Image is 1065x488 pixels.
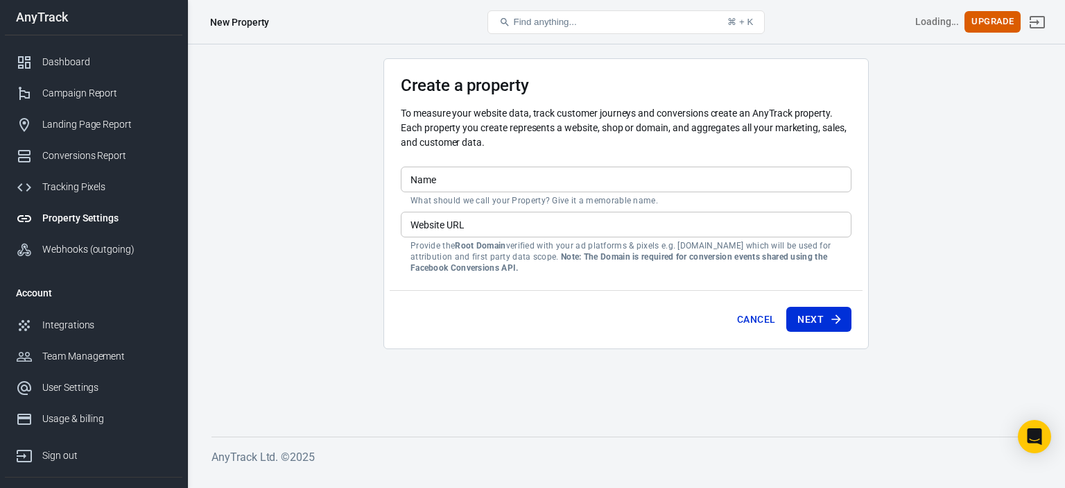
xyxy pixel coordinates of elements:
div: Webhooks (outgoing) [42,242,171,257]
strong: Note: The Domain is required for conversion events shared using the Facebook Conversions API. [410,252,827,273]
div: ⌘ + K [727,17,753,27]
div: Dashboard [42,55,171,69]
a: Campaign Report [5,78,182,109]
div: Property Settings [42,211,171,226]
a: Property Settings [5,203,182,234]
p: To measure your website data, track customer journeys and conversions create an AnyTrack property... [401,106,851,150]
div: Sign out [42,448,171,463]
button: Next [786,307,851,333]
h6: AnyTrack Ltd. © 2025 [211,448,1041,466]
div: Integrations [42,318,171,333]
a: Sign out [1021,6,1054,39]
button: Upgrade [964,11,1021,33]
a: Dashboard [5,47,182,78]
button: Find anything...⌘ + K [487,10,765,34]
a: Integrations [5,310,182,341]
a: Sign out [5,435,182,471]
div: User Settings [42,380,171,395]
li: Account [5,276,182,310]
a: Webhooks (outgoing) [5,234,182,265]
strong: Root Domain [455,241,505,251]
div: Conversions Report [42,149,171,163]
span: Find anything... [513,17,576,27]
a: Tracking Pixels [5,171,182,203]
div: Open Intercom Messenger [1018,420,1051,453]
div: New Property [210,15,269,29]
div: Tracking Pixels [42,180,171,194]
div: Landing Page Report [42,117,171,132]
h3: Create a property [401,76,851,95]
button: Cancel [731,307,781,333]
input: Your Website Name [401,167,851,192]
a: Landing Page Report [5,109,182,140]
a: Team Management [5,341,182,372]
a: Conversions Report [5,140,182,171]
div: Campaign Report [42,86,171,101]
div: AnyTrack [5,11,182,24]
a: Usage & billing [5,403,182,435]
input: example.com [401,212,851,237]
div: Account id: <> [915,15,960,29]
p: Provide the verified with your ad platforms & pixels e.g. [DOMAIN_NAME] which will be used for at... [410,240,842,274]
div: Team Management [42,349,171,364]
div: Usage & billing [42,412,171,426]
p: What should we call your Property? Give it a memorable name. [410,195,842,206]
a: User Settings [5,372,182,403]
